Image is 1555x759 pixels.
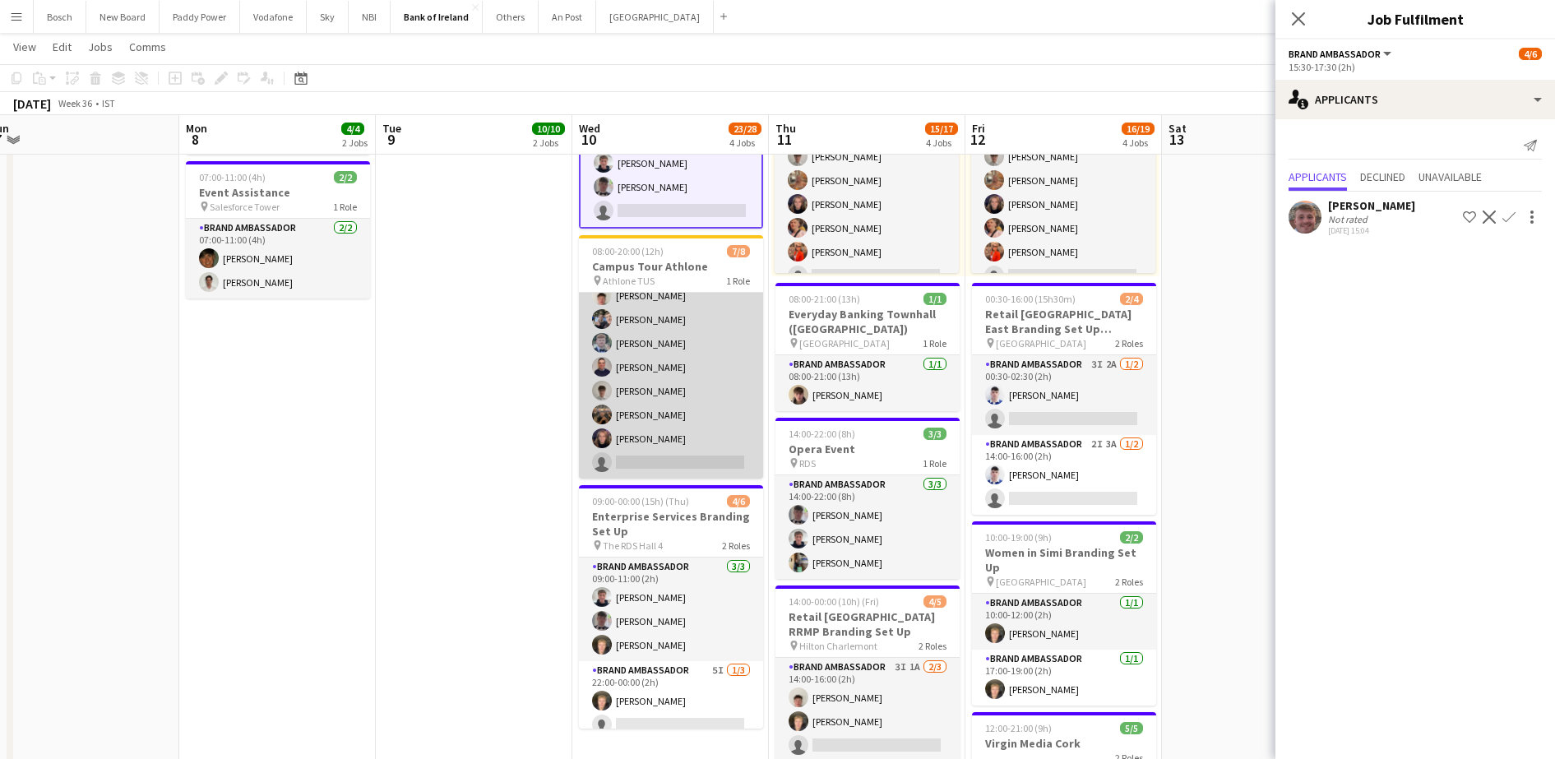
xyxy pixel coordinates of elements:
span: 23/28 [729,123,761,135]
app-card-role: Brand Ambassador10I2A7/808:00-18:00 (10h)[PERSON_NAME][PERSON_NAME][PERSON_NAME][PERSON_NAME][PER... [775,69,959,292]
h3: Enterprise Services Branding Set Up [579,509,763,539]
h3: Retail [GEOGRAPHIC_DATA] East Branding Set Up ([GEOGRAPHIC_DATA]) [972,307,1156,336]
app-job-card: 00:30-16:00 (15h30m)2/4Retail [GEOGRAPHIC_DATA] East Branding Set Up ([GEOGRAPHIC_DATA]) [GEOGRAP... [972,283,1156,515]
button: [GEOGRAPHIC_DATA] [596,1,714,33]
span: 5/5 [1120,722,1143,734]
span: 07:00-11:00 (4h) [199,171,266,183]
span: 1 Role [726,275,750,287]
span: 10:00-19:00 (9h) [985,531,1052,544]
div: 2 Jobs [533,137,564,149]
button: Vodafone [240,1,307,33]
span: Edit [53,39,72,54]
div: Not rated [1328,213,1371,225]
span: 14:00-22:00 (8h) [789,428,855,440]
span: Applicants [1289,171,1347,183]
span: Hilton Charlemont [799,640,877,652]
span: 8 [183,130,207,149]
span: Mon [186,121,207,136]
app-card-role: Brand Ambassador2/207:00-11:00 (4h)[PERSON_NAME][PERSON_NAME] [186,219,370,299]
a: Jobs [81,36,119,58]
span: Sat [1169,121,1187,136]
span: Jobs [88,39,113,54]
a: View [7,36,43,58]
span: 2/2 [1120,531,1143,544]
span: Wed [579,121,600,136]
span: 4/4 [341,123,364,135]
span: Athlone TUS [603,275,655,287]
span: 2 Roles [722,539,750,552]
span: Fri [972,121,985,136]
button: Brand Ambassador [1289,48,1394,60]
app-job-card: 14:00-22:00 (8h)3/3Opera Event RDS1 RoleBrand Ambassador3/314:00-22:00 (8h)[PERSON_NAME][PERSON_N... [775,418,960,579]
h3: Job Fulfilment [1275,8,1555,30]
button: Bosch [34,1,86,33]
span: 16/19 [1122,123,1155,135]
div: 4 Jobs [729,137,761,149]
div: [DATE] [13,95,51,112]
div: 09:00-00:00 (15h) (Thu)4/6Enterprise Services Branding Set Up The RDS Hall 42 RolesBrand Ambassad... [579,485,763,729]
button: An Post [539,1,596,33]
span: 09:00-00:00 (15h) (Thu) [592,495,689,507]
span: Thu [775,121,796,136]
h3: Opera Event [775,442,960,456]
span: 12 [970,130,985,149]
span: 11 [773,130,796,149]
app-card-role: Brand Ambassador1/108:00-21:00 (13h)[PERSON_NAME] [775,355,960,411]
div: [DATE] 15:04 [1328,225,1415,236]
span: 10 [576,130,600,149]
span: Brand Ambassador [1289,48,1381,60]
button: Sky [307,1,349,33]
span: 7/8 [727,245,750,257]
span: 4/5 [923,595,946,608]
app-card-role: Brand Ambassador3I2A1/200:30-02:30 (2h)[PERSON_NAME] [972,355,1156,435]
button: Bank of Ireland [391,1,483,33]
span: 2/4 [1120,293,1143,305]
span: 1/1 [923,293,946,305]
span: View [13,39,36,54]
span: 15/17 [925,123,958,135]
span: 1 Role [333,201,357,213]
div: IST [102,97,115,109]
div: 08:00-20:00 (12h)7/8Campus Tour Athlone Athlone TUS1 RoleBrand Ambassador5I7/808:00-20:00 (12h)[P... [579,235,763,479]
span: 13 [1166,130,1187,149]
span: 2 Roles [1115,337,1143,349]
app-card-role: Brand Ambassador1I1A2/315:30-17:30 (2h)[PERSON_NAME][PERSON_NAME] [579,122,763,229]
span: Unavailable [1418,171,1482,183]
button: New Board [86,1,160,33]
app-card-role: Brand Ambassador9I2A7/808:00-18:00 (10h)[PERSON_NAME][PERSON_NAME][PERSON_NAME][PERSON_NAME][PERS... [971,69,1155,292]
h3: Campus Tour Athlone [579,259,763,274]
span: Comms [129,39,166,54]
span: [GEOGRAPHIC_DATA] [996,576,1086,588]
button: Others [483,1,539,33]
h3: Everyday Banking Townhall ([GEOGRAPHIC_DATA]) [775,307,960,336]
span: RDS [799,457,816,470]
span: 2/2 [334,171,357,183]
div: 4 Jobs [926,137,957,149]
h3: Women in Simi Branding Set Up [972,545,1156,575]
app-card-role: Brand Ambassador1/117:00-19:00 (2h)[PERSON_NAME] [972,650,1156,706]
div: Applicants [1275,80,1555,119]
span: 9 [380,130,401,149]
a: Comms [123,36,173,58]
span: 10/10 [532,123,565,135]
span: Week 36 [54,97,95,109]
h3: Event Assistance [186,185,370,200]
span: 00:30-16:00 (15h30m) [985,293,1076,305]
span: Declined [1360,171,1405,183]
span: [GEOGRAPHIC_DATA] [799,337,890,349]
span: 12:00-21:00 (9h) [985,722,1052,734]
div: 2 Jobs [342,137,368,149]
span: 4/6 [727,495,750,507]
h3: Virgin Media Cork [972,736,1156,751]
span: 14:00-00:00 (10h) (Fri) [789,595,879,608]
app-job-card: 08:00-21:00 (13h)1/1Everyday Banking Townhall ([GEOGRAPHIC_DATA]) [GEOGRAPHIC_DATA]1 RoleBrand Am... [775,283,960,411]
app-card-role: Brand Ambassador5I7/808:00-20:00 (12h)[PERSON_NAME][PERSON_NAME][PERSON_NAME][PERSON_NAME][PERSON... [579,256,763,479]
span: 4/6 [1519,48,1542,60]
app-job-card: 10:00-19:00 (9h)2/2Women in Simi Branding Set Up [GEOGRAPHIC_DATA]2 RolesBrand Ambassador1/110:00... [972,521,1156,706]
span: 08:00-21:00 (13h) [789,293,860,305]
span: 2 Roles [919,640,946,652]
app-card-role: Brand Ambassador1/110:00-12:00 (2h)[PERSON_NAME] [972,594,1156,650]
